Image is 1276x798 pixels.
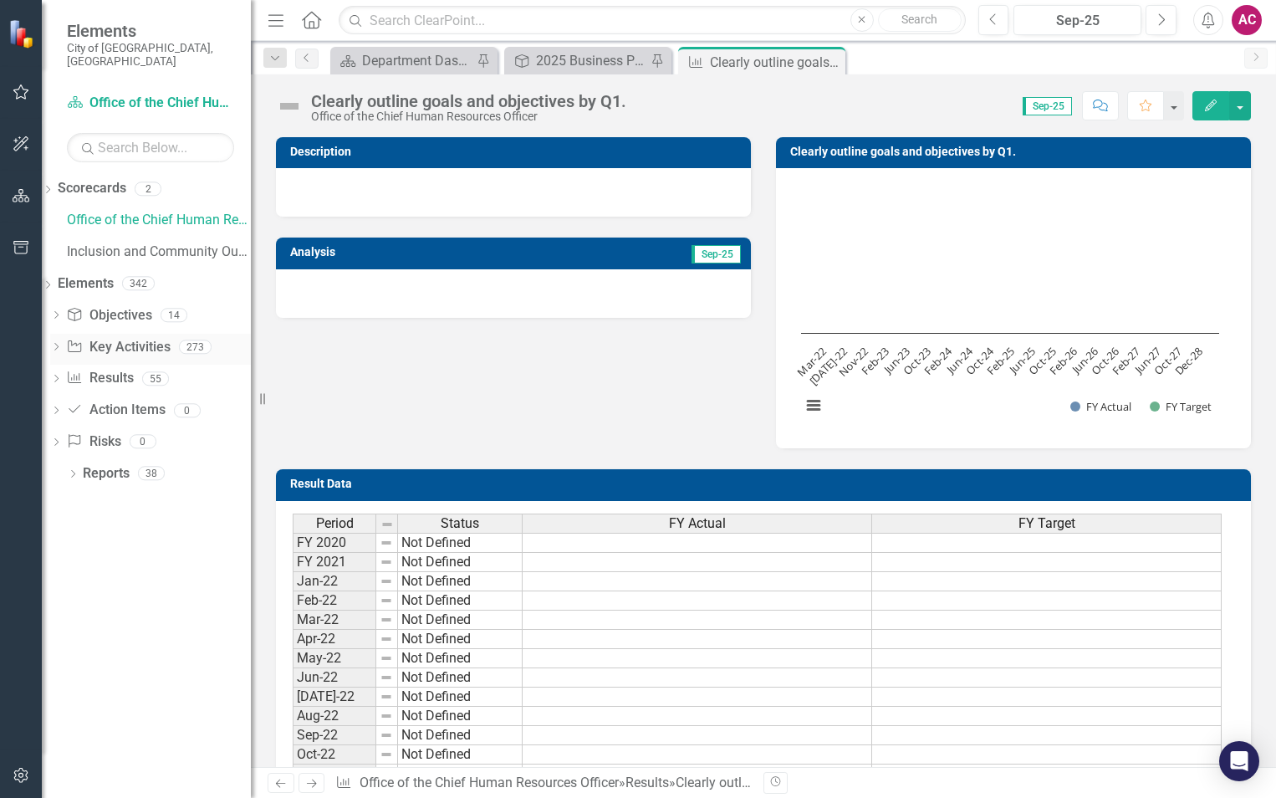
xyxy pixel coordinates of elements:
[1013,5,1141,35] button: Sep-25
[122,277,155,291] div: 342
[669,516,726,531] span: FY Actual
[316,516,354,531] span: Period
[67,211,251,230] a: Office of the Chief Human Resources Officer
[380,555,393,569] img: 8DAGhfEEPCf229AAAAAElFTkSuQmCC
[900,344,933,377] text: Oct-23
[793,181,1228,432] svg: Interactive chart
[879,344,912,377] text: Jun-23
[142,371,169,386] div: 55
[67,94,234,113] a: Office of the Chief Human Resources Officer
[380,748,393,761] img: 8DAGhfEEPCf229AAAAAElFTkSuQmCC
[174,403,201,417] div: 0
[380,518,394,531] img: 8DAGhfEEPCf229AAAAAElFTkSuQmCC
[380,536,393,550] img: 8DAGhfEEPCf229AAAAAElFTkSuQmCC
[8,18,38,49] img: ClearPoint Strategy
[398,611,523,630] td: Not Defined
[290,478,1243,490] h3: Result Data
[806,344,850,388] text: [DATE]-22
[1130,344,1163,377] text: Jun-27
[398,591,523,611] td: Not Defined
[293,726,376,745] td: Sep-22
[130,435,156,449] div: 0
[1219,741,1259,781] div: Open Intercom Messenger
[793,181,1234,432] div: Chart. Highcharts interactive chart.
[983,344,1018,378] text: Feb-25
[1151,344,1184,377] text: Oct-27
[83,464,130,483] a: Reports
[380,575,393,588] img: 8DAGhfEEPCf229AAAAAElFTkSuQmCC
[901,13,937,26] span: Search
[398,765,523,784] td: Not Defined
[67,133,234,162] input: Search Below...
[380,690,393,703] img: 8DAGhfEEPCf229AAAAAElFTkSuQmCC
[179,340,212,354] div: 273
[135,182,161,196] div: 2
[339,6,965,35] input: Search ClearPoint...
[362,50,472,71] div: Department Dashboard
[1019,11,1136,31] div: Sep-25
[66,338,170,357] a: Key Activities
[67,21,234,41] span: Elements
[290,146,743,158] h3: Description
[1088,344,1121,377] text: Oct-26
[508,50,646,71] a: 2025 Business Plan [Executive Summary]
[360,775,619,790] a: Office of the Chief Human Resources Officer
[334,50,472,71] a: Department Dashboard
[794,344,829,379] text: Mar-22
[802,394,825,417] button: View chart menu, Chart
[293,572,376,591] td: Jan-22
[398,668,523,688] td: Not Defined
[293,591,376,611] td: Feb-22
[380,729,393,742] img: 8DAGhfEEPCf229AAAAAElFTkSuQmCC
[398,533,523,553] td: Not Defined
[398,688,523,707] td: Not Defined
[1070,399,1131,414] button: Show FY Actual
[67,41,234,69] small: City of [GEOGRAPHIC_DATA], [GEOGRAPHIC_DATA]
[625,775,669,790] a: Results
[962,344,997,378] text: Oct-24
[398,572,523,591] td: Not Defined
[1171,344,1206,378] text: Dec-28
[66,369,133,388] a: Results
[293,765,376,784] td: Nov-22
[380,709,393,723] img: 8DAGhfEEPCf229AAAAAElFTkSuQmCC
[293,745,376,765] td: Oct-22
[1150,399,1212,414] button: Show FY Target
[335,774,751,793] div: » »
[1018,516,1075,531] span: FY Target
[1109,344,1143,378] text: Feb-27
[1232,5,1262,35] div: AC
[921,344,956,379] text: Feb-24
[835,344,870,379] text: Nov-22
[276,93,303,120] img: Not Defined
[1046,344,1080,378] text: Feb-26
[66,401,165,420] a: Action Items
[293,533,376,553] td: FY 2020
[398,649,523,668] td: Not Defined
[58,179,126,198] a: Scorecards
[290,246,503,258] h3: Analysis
[1023,97,1072,115] span: Sep-25
[293,630,376,649] td: Apr-22
[710,52,841,73] div: Clearly outline goals and objectives by Q1.
[692,245,741,263] span: Sep-25
[138,467,165,481] div: 38
[536,50,646,71] div: 2025 Business Plan [Executive Summary]
[676,775,925,790] div: Clearly outline goals and objectives by Q1.
[398,707,523,726] td: Not Defined
[380,671,393,684] img: 8DAGhfEEPCf229AAAAAElFTkSuQmCC
[398,726,523,745] td: Not Defined
[293,668,376,688] td: Jun-22
[293,707,376,726] td: Aug-22
[1025,344,1059,377] text: Oct-25
[380,632,393,646] img: 8DAGhfEEPCf229AAAAAElFTkSuQmCC
[66,432,120,452] a: Risks
[293,611,376,630] td: Mar-22
[398,630,523,649] td: Not Defined
[293,688,376,707] td: [DATE]-22
[878,8,962,32] button: Search
[858,344,892,378] text: Feb-23
[942,344,976,378] text: Jun-24
[398,553,523,572] td: Not Defined
[1004,344,1038,377] text: Jun-25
